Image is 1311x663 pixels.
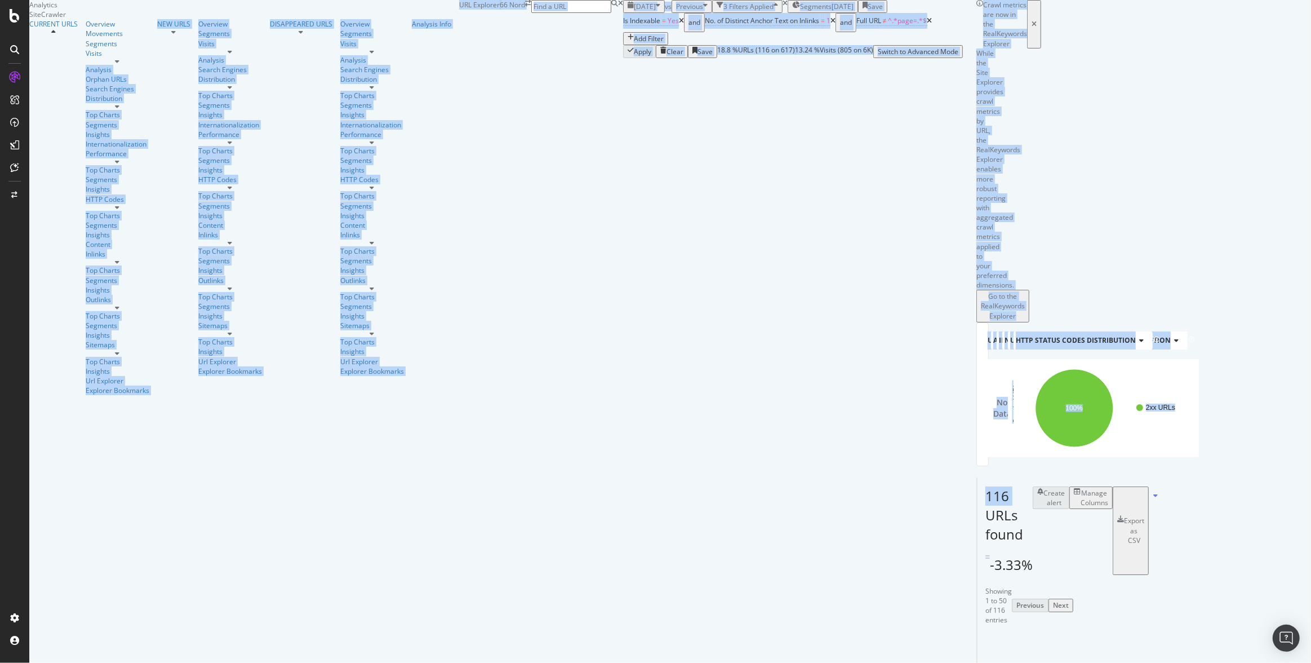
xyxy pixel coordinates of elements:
[1124,516,1144,545] div: Export as CSV
[86,230,149,240] div: Insights
[86,249,149,259] div: Inlinks
[340,100,404,110] div: Segments
[198,65,247,74] a: Search Engines
[86,285,149,295] a: Insights
[340,230,404,240] a: Inlinks
[198,246,262,256] a: Top Charts
[340,321,404,330] a: Sitemaps
[86,357,149,366] a: Top Charts
[993,335,1139,345] span: Active / Not Active URLs (organic - all)
[86,110,149,120] a: Top Charts
[1053,600,1069,610] div: Next
[198,201,262,211] div: Segments
[198,357,262,366] a: Url Explorer
[717,45,795,58] div: 18.8 % URLs ( 116 on 617 )
[340,311,404,321] a: Insights
[86,175,149,184] a: Segments
[86,240,149,249] a: Content
[86,295,149,304] div: Outlinks
[1014,331,1153,350] h4: HTTP Status Codes Distribution
[198,191,262,201] a: Top Charts
[340,191,404,201] a: Top Charts
[340,292,404,302] div: Top Charts
[198,120,259,130] a: Internationalization
[623,16,660,25] span: Is Indexable
[985,331,1139,350] h4: URLs Crawled By Botify By pagetype
[1010,335,1062,345] span: URLs by Depth
[1016,335,1136,345] span: HTTP Status Codes Distribution
[340,201,404,211] div: Segments
[198,91,262,100] div: Top Charts
[86,65,149,74] div: Analysis
[86,266,149,275] div: Top Charts
[340,347,404,356] div: Insights
[676,2,703,11] span: Previous
[832,2,854,11] div: [DATE]
[1033,487,1069,509] button: Create alert
[1012,380,1020,423] text: Crawled URLs
[198,276,262,285] a: Outlinks
[198,100,262,110] div: Segments
[86,139,146,149] a: Internationalization
[86,94,149,103] div: Distribution
[623,32,668,45] button: Add Filter
[340,357,404,366] a: Url Explorer
[198,55,262,65] a: Analysis
[86,376,149,386] a: Url Explorer
[1014,359,1199,457] div: A chart.
[198,74,262,84] a: Distribution
[198,256,262,266] div: Segments
[86,165,149,175] a: Top Charts
[623,45,656,58] button: Apply
[705,16,819,25] span: No. of Distinct Anchor Text on Inlinks
[270,19,332,29] div: DISAPPEARED URLS
[1008,359,1193,457] svg: A chart.
[976,290,1029,322] button: Go to the RealKeywords Explorer
[1113,487,1149,575] button: Export as CSV
[198,130,262,139] a: Performance
[198,321,262,330] a: Sitemaps
[340,130,404,139] a: Performance
[198,311,262,321] a: Insights
[412,19,451,29] div: Analysis Info
[198,146,262,156] a: Top Charts
[198,165,262,175] div: Insights
[86,220,149,230] div: Segments
[86,120,149,130] a: Segments
[86,184,149,194] div: Insights
[198,220,262,230] div: Content
[340,39,404,48] div: Visits
[198,19,262,29] a: Overview
[86,74,149,84] div: Orphan URLs
[990,555,1033,574] div: -3.33%
[340,337,404,347] div: Top Charts
[86,149,149,158] a: Performance
[1016,600,1044,610] div: Previous
[883,16,887,25] span: ≠
[198,110,262,120] a: Insights
[985,487,1023,544] span: 116 URLs found
[795,45,873,58] div: 13.24 % Visits ( 805 on 6K )
[86,321,149,330] div: Segments
[86,39,149,48] div: Segments
[86,130,149,139] a: Insights
[198,266,262,275] div: Insights
[198,347,262,356] a: Insights
[340,165,404,175] a: Insights
[340,91,404,100] div: Top Charts
[1066,404,1083,412] text: 100%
